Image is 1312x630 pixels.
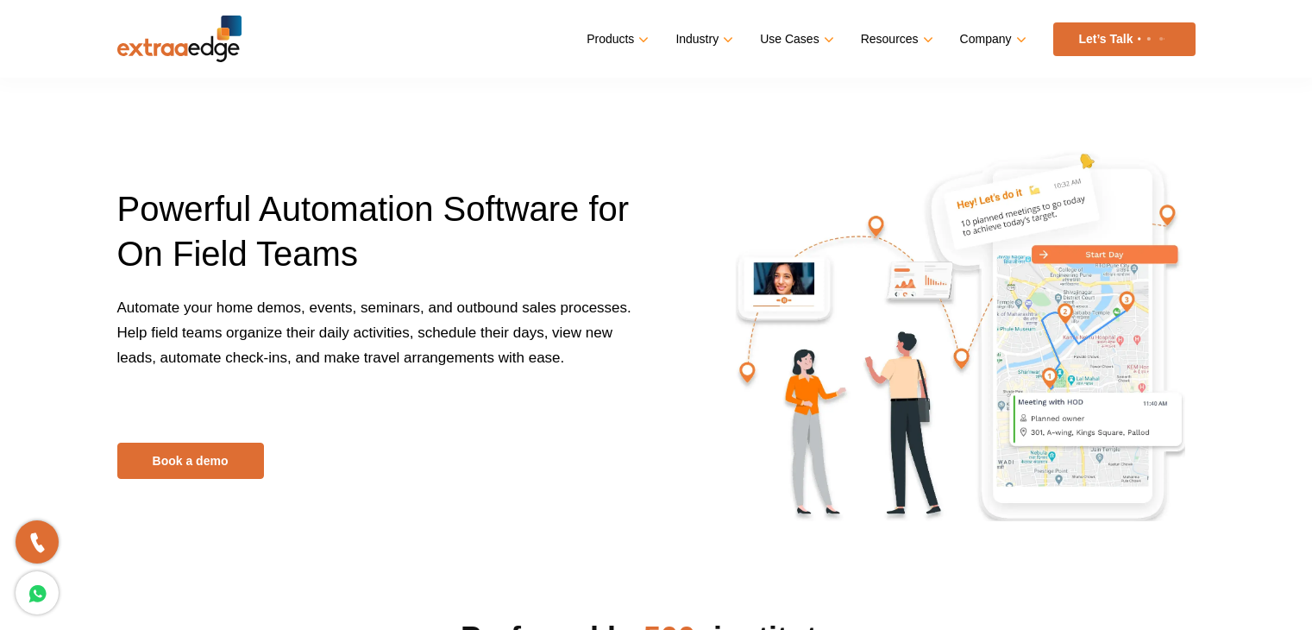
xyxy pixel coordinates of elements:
a: Industry [675,27,730,52]
a: Let’s Talk [1053,22,1196,56]
a: Company [960,27,1023,52]
span: Automate your home demos, events, seminars, and outbound sales processes. Help field teams organi... [117,299,631,366]
a: Book a demo [117,443,264,479]
span: Powerful Automation Software for On Field Teams [117,190,630,273]
a: Products [587,27,645,52]
img: crm-for-field-agents-image [735,144,1185,521]
a: Resources [861,27,930,52]
a: Use Cases [760,27,830,52]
